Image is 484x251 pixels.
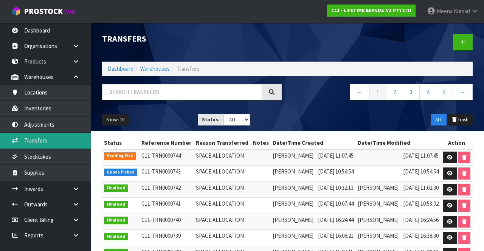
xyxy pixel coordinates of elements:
small: WMS [64,8,76,15]
td: [DATE] 10:07:44 [316,198,356,214]
strong: Status: [202,116,220,123]
th: Status [102,137,140,149]
span: Finalised [104,217,128,224]
span: Transfers [177,65,200,72]
a: 5 [436,84,453,100]
a: → [453,84,473,100]
button: Trash [447,114,473,126]
td: [DATE] 10:54:54 [401,166,441,182]
td: SPACE ALLOCATION [194,181,251,198]
a: 2 [386,84,403,100]
td: [DATE] 16:24:44 [316,214,356,230]
td: SPACE ALLOCATION [194,214,251,230]
td: [DATE] 10:32:13 [316,181,356,198]
td: [PERSON_NAME] [356,181,401,198]
td: [PERSON_NAME] [356,214,401,230]
td: C11-TRN0000744 [140,149,194,166]
th: Reason Transferred [194,137,251,149]
td: [PERSON_NAME] [271,230,316,246]
td: [PERSON_NAME] [271,198,316,214]
th: Date/Time Modified [356,137,441,149]
td: [DATE] 16:24:56 [401,214,441,230]
td: C11-TRN0000740 [140,214,194,230]
a: C11 - LIFETIME BRANDS NZ PTY LTD [327,5,416,17]
input: Search transfers [102,84,262,100]
img: cube-alt.png [11,6,21,16]
td: C11-TRN0000742 [140,181,194,198]
td: C11-TRN0000743 [140,166,194,182]
strong: C11 - LIFETIME BRANDS NZ PTY LTD [331,7,411,14]
th: Reference Number [140,137,194,149]
a: 4 [419,84,436,100]
span: Finalised [104,233,128,240]
td: [DATE] 11:07:45 [316,149,356,166]
h1: Transfers [102,34,282,43]
a: 3 [403,84,420,100]
td: [DATE] 16:06:21 [316,230,356,246]
td: [PERSON_NAME] [356,230,401,246]
span: Meena [437,8,453,15]
button: Show: 10 [102,114,129,126]
td: [PERSON_NAME] [271,166,316,182]
a: ← [350,84,370,100]
nav: Page navigation [293,84,473,102]
th: Action [441,137,473,149]
td: SPACE ALLOCATION [194,166,251,182]
span: Goods Picked [104,169,137,176]
th: Date/Time Created [271,137,356,149]
span: Finalised [104,184,128,192]
td: [PERSON_NAME] [356,198,401,214]
a: Warehouses [140,65,170,72]
td: SPACE ALLOCATION [194,230,251,246]
td: [DATE] 10:53:02 [401,198,441,214]
a: 1 [369,84,386,100]
span: Kumari [454,8,470,15]
td: C11-TRN0000739 [140,230,194,246]
a: Dashboard [108,65,133,72]
td: [DATE] 10:54:54 [316,166,356,182]
span: Pending Pick [104,152,136,160]
td: [PERSON_NAME] [271,149,316,166]
td: [PERSON_NAME] [271,214,316,230]
td: [DATE] 11:07:45 [401,149,441,166]
td: SPACE ALLOCATION [194,198,251,214]
span: ProStock [24,6,63,16]
span: Finalised [104,201,128,208]
td: SPACE ALLOCATION [194,149,251,166]
td: [DATE] 11:02:30 [401,181,441,198]
td: [PERSON_NAME] [271,181,316,198]
td: [DATE] 16:38:30 [401,230,441,246]
td: C11-TRN0000741 [140,198,194,214]
th: Notes [251,137,271,149]
button: ALL [431,114,447,126]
